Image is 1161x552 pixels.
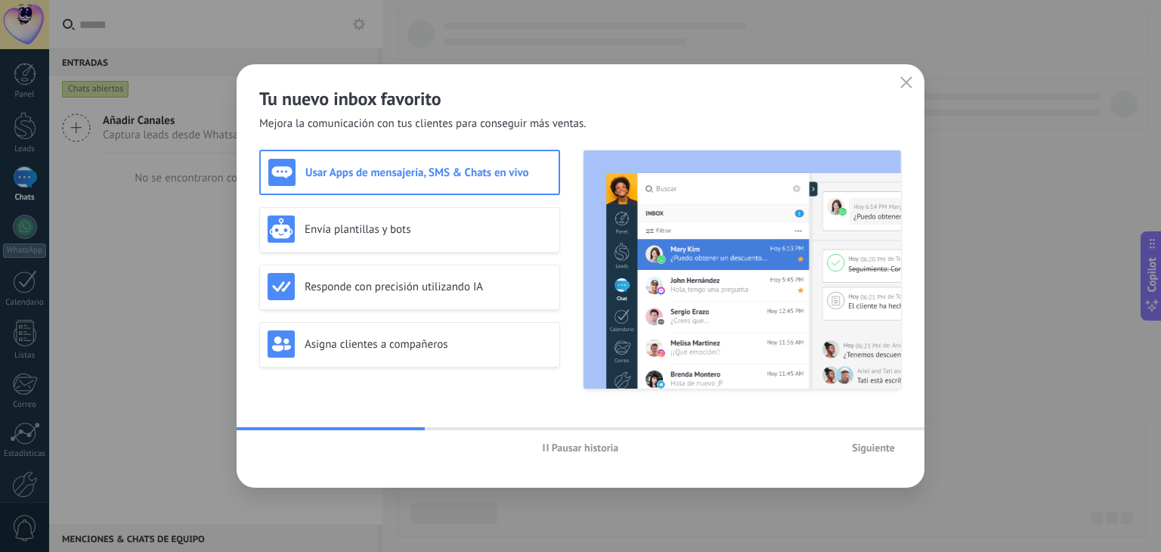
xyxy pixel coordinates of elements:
h3: Asigna clientes a compañeros [305,337,552,352]
span: Pausar historia [552,442,619,453]
span: Siguiente [852,442,895,453]
h2: Tu nuevo inbox favorito [259,87,902,110]
h3: Envía plantillas y bots [305,222,552,237]
h3: Usar Apps de mensajería, SMS & Chats en vivo [305,166,551,180]
button: Siguiente [845,436,902,459]
h3: Responde con precisión utilizando IA [305,280,552,294]
span: Mejora la comunicación con tus clientes para conseguir más ventas. [259,116,587,132]
button: Pausar historia [536,436,626,459]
